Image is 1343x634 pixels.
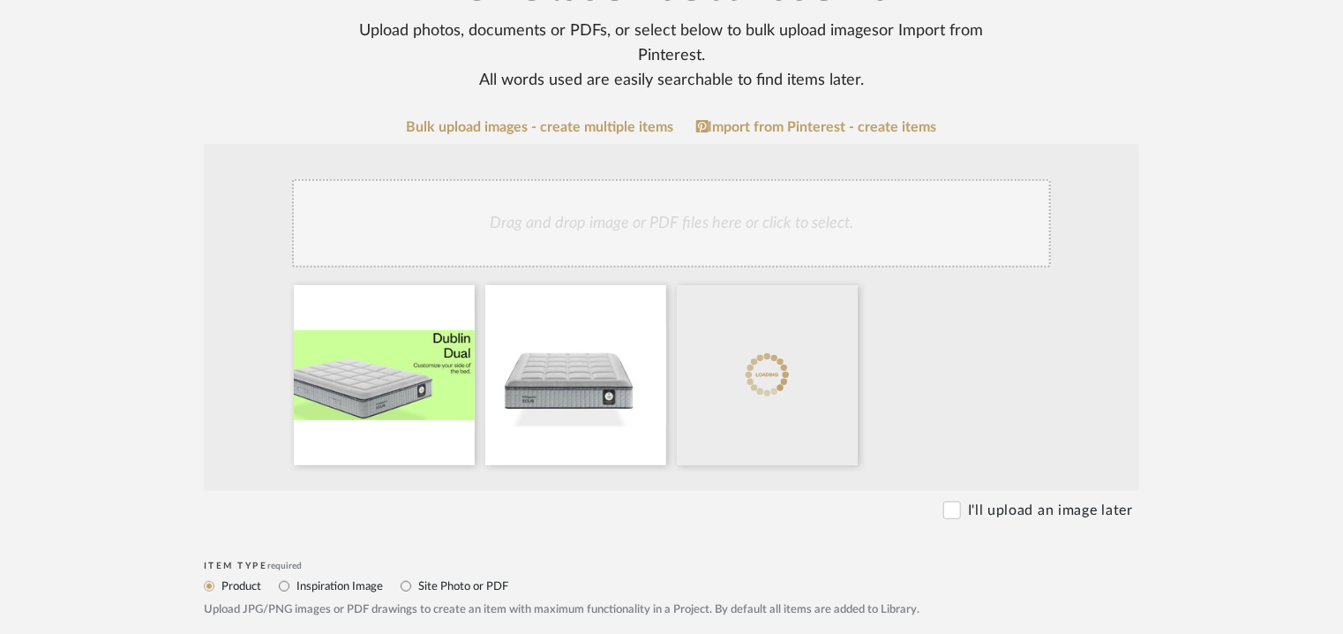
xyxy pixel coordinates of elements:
mat-radio-group: Select item type [204,575,1139,597]
a: Import from Pinterest - create items [696,119,937,135]
span: required [268,562,303,570]
label: Product [220,577,261,596]
a: Bulk upload images - create multiple items [407,120,674,135]
label: I'll upload an image later [968,500,1133,521]
div: Item Type [204,561,1139,571]
div: Upload photos, documents or PDFs, or select below to bulk upload images or Import from Pinterest ... [326,19,1017,93]
div: Upload JPG/PNG images or PDF drawings to create an item with maximum functionality in a Project. ... [204,601,1139,619]
label: Site Photo or PDF [416,577,508,596]
label: Inspiration Image [295,577,383,596]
